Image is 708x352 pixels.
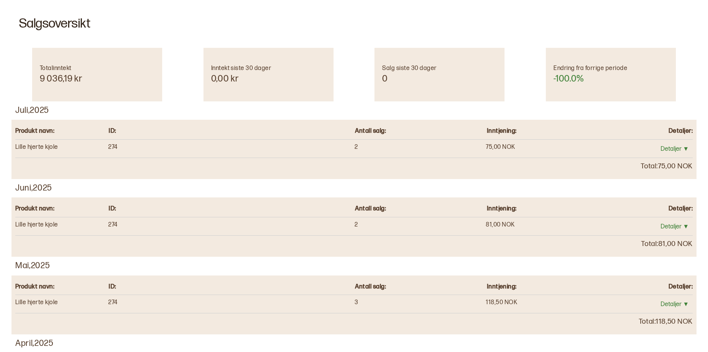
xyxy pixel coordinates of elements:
div: 274 [108,299,201,309]
div: 274 [108,221,201,231]
div: Antall salg: [355,205,448,213]
div: Inntjening: [487,283,580,291]
div: -100.0 % [553,73,584,85]
div: Detaljer: [599,283,693,291]
div: 81,00 NOK [486,221,579,231]
div: 75,00 NOK [486,143,579,154]
button: Detaljer ▼ [598,221,693,231]
div: Mai , 2025 [11,257,697,275]
button: Detaljer ▼ [598,143,693,154]
div: Totalinntekt [40,65,72,73]
div: Detaljer: [599,127,693,135]
div: Lille hjerte kjole [15,299,108,309]
div: Total: 75,00 NOK [641,158,693,175]
div: 274 [108,143,201,154]
div: Total: 118,50 NOK [639,313,693,331]
div: 0 [382,73,388,85]
div: Produkt navn: [15,205,109,213]
div: Inntekt siste 30 dager [211,65,272,73]
button: Detaljer ▼ [598,299,693,309]
div: 0,00 kr [211,73,239,85]
div: 9 036,19 kr [40,73,83,85]
h1: Salgsoversikt [11,12,697,36]
div: Total: 81,00 NOK [641,236,693,253]
div: Lille hjerte kjole [15,143,108,154]
div: Produkt navn: [15,127,109,135]
div: 3 [355,299,448,309]
div: 2 [355,221,448,231]
div: 118,50 NOK [486,299,579,309]
div: Juli , 2025 [11,101,697,120]
div: 2 [355,143,448,154]
div: ID: [109,283,202,291]
div: Antall salg: [355,283,448,291]
div: Juni , 2025 [11,179,697,198]
div: Detaljer: [599,205,693,213]
div: Endring fra forrige periode [553,65,627,73]
div: Inntjening: [487,205,580,213]
div: Inntjening: [487,127,580,135]
div: Salg siste 30 dager [382,65,436,73]
div: Produkt navn: [15,283,109,291]
div: Antall salg: [355,127,448,135]
div: ID: [109,127,202,135]
div: ID: [109,205,202,213]
div: Lille hjerte kjole [15,221,108,231]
